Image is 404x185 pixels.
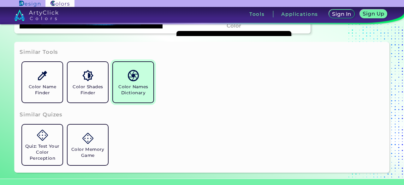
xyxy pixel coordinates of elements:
[25,143,60,161] h5: Quiz: Test Your Color Perception
[360,9,388,18] a: Sign Up
[20,111,62,119] h3: Similar Quizes
[82,70,93,81] img: icon_color_shades.svg
[332,11,351,16] h5: Sign In
[20,59,65,105] a: Color Name Finder
[281,12,318,16] h3: Applications
[25,84,60,96] h5: Color Name Finder
[14,9,59,21] img: logo_artyclick_colors_white.svg
[70,84,105,96] h5: Color Shades Finder
[65,122,110,168] a: Color Memory Game
[329,9,355,18] a: Sign In
[20,122,65,168] a: Quiz: Test Your Color Perception
[37,130,48,141] img: icon_game.svg
[70,146,105,158] h5: Color Memory Game
[65,59,110,105] a: Color Shades Finder
[128,70,139,81] img: icon_color_names_dictionary.svg
[110,59,156,105] a: Color Names Dictionary
[363,11,384,16] h5: Sign Up
[82,133,93,144] img: icon_game.svg
[19,1,40,7] img: ArtyClick Design logo
[116,84,151,96] h5: Color Names Dictionary
[20,48,58,56] h3: Similar Tools
[37,70,48,81] img: icon_color_name_finder.svg
[249,12,265,16] h3: Tools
